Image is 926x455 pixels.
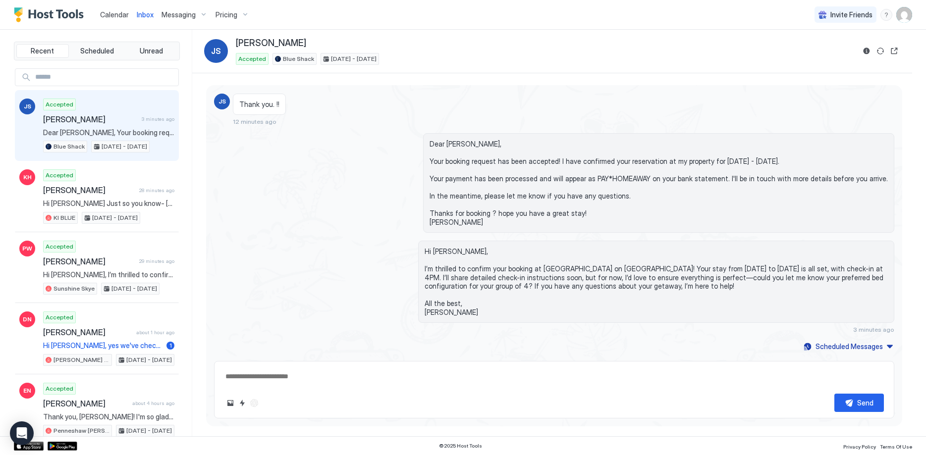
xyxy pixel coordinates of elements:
[92,213,138,222] span: [DATE] - [DATE]
[31,47,54,55] span: Recent
[834,394,884,412] button: Send
[853,326,894,333] span: 3 minutes ago
[54,142,85,151] span: Blue Shack
[10,421,34,445] div: Open Intercom Messenger
[224,397,236,409] button: Upload image
[439,443,482,449] span: © 2025 Host Tools
[169,342,172,349] span: 1
[236,397,248,409] button: Quick reply
[14,7,88,22] a: Host Tools Logo
[125,44,177,58] button: Unread
[140,47,163,55] span: Unread
[54,426,109,435] span: Penneshaw [PERSON_NAME] Retreat
[239,100,279,109] span: Thank you. !!
[896,7,912,23] div: User profile
[80,47,114,55] span: Scheduled
[14,442,44,451] a: App Store
[23,173,32,182] span: KH
[31,69,178,86] input: Input Field
[43,327,132,337] span: [PERSON_NAME]
[22,244,32,253] span: PW
[43,412,174,421] span: Thank you, [PERSON_NAME]! I'm so glad to hear that you had a fantastic trip and I appreciate your...
[43,128,174,137] span: Dear [PERSON_NAME], Your booking request has been accepted! I have confirmed your reservation at ...
[830,10,872,19] span: Invite Friends
[238,54,266,63] span: Accepted
[888,45,900,57] button: Open reservation
[211,45,221,57] span: JS
[843,444,876,450] span: Privacy Policy
[880,444,912,450] span: Terms Of Use
[218,97,226,106] span: JS
[43,270,174,279] span: Hi [PERSON_NAME], I’m thrilled to confirm your booking at [GEOGRAPHIC_DATA] on [GEOGRAPHIC_DATA]!...
[54,213,75,222] span: KI BLUE
[46,384,73,393] span: Accepted
[802,340,894,353] button: Scheduled Messages
[816,341,883,352] div: Scheduled Messages
[216,10,237,19] span: Pricing
[880,441,912,451] a: Terms Of Use
[111,284,157,293] span: [DATE] - [DATE]
[139,187,174,194] span: 28 minutes ago
[24,102,31,111] span: JS
[23,315,32,324] span: DN
[843,441,876,451] a: Privacy Policy
[137,10,154,19] span: Inbox
[46,242,73,251] span: Accepted
[48,442,77,451] a: Google Play Store
[874,45,886,57] button: Sync reservation
[43,199,174,208] span: Hi [PERSON_NAME] Just so you know- [PERSON_NAME] (our plumber) will be doing some repairs on the ...
[46,100,73,109] span: Accepted
[425,247,888,316] span: Hi [PERSON_NAME], I’m thrilled to confirm your booking at [GEOGRAPHIC_DATA] on [GEOGRAPHIC_DATA]!...
[430,140,888,226] span: Dear [PERSON_NAME], Your booking request has been accepted! I have confirmed your reservation at ...
[43,256,135,266] span: [PERSON_NAME]
[233,118,276,125] span: 12 minutes ago
[102,142,147,151] span: [DATE] - [DATE]
[43,399,128,408] span: [PERSON_NAME]
[54,355,109,364] span: [PERSON_NAME] Lookout
[46,171,73,180] span: Accepted
[126,426,172,435] span: [DATE] - [DATE]
[162,10,196,19] span: Messaging
[126,355,172,364] span: [DATE] - [DATE]
[236,38,306,49] span: [PERSON_NAME]
[139,258,174,264] span: 29 minutes ago
[43,114,138,124] span: [PERSON_NAME]
[137,9,154,20] a: Inbox
[14,42,180,60] div: tab-group
[857,398,873,408] div: Send
[43,341,163,350] span: Hi [PERSON_NAME], yes we've checked out, cleaned up and put things back in their place. We left o...
[142,116,174,122] span: 3 minutes ago
[100,9,129,20] a: Calendar
[283,54,314,63] span: Blue Shack
[46,313,73,322] span: Accepted
[54,284,95,293] span: Sunshine Skye
[100,10,129,19] span: Calendar
[880,9,892,21] div: menu
[331,54,377,63] span: [DATE] - [DATE]
[43,185,135,195] span: [PERSON_NAME]
[861,45,872,57] button: Reservation information
[23,386,31,395] span: EN
[71,44,123,58] button: Scheduled
[132,400,174,406] span: about 4 hours ago
[16,44,69,58] button: Recent
[136,329,174,336] span: about 1 hour ago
